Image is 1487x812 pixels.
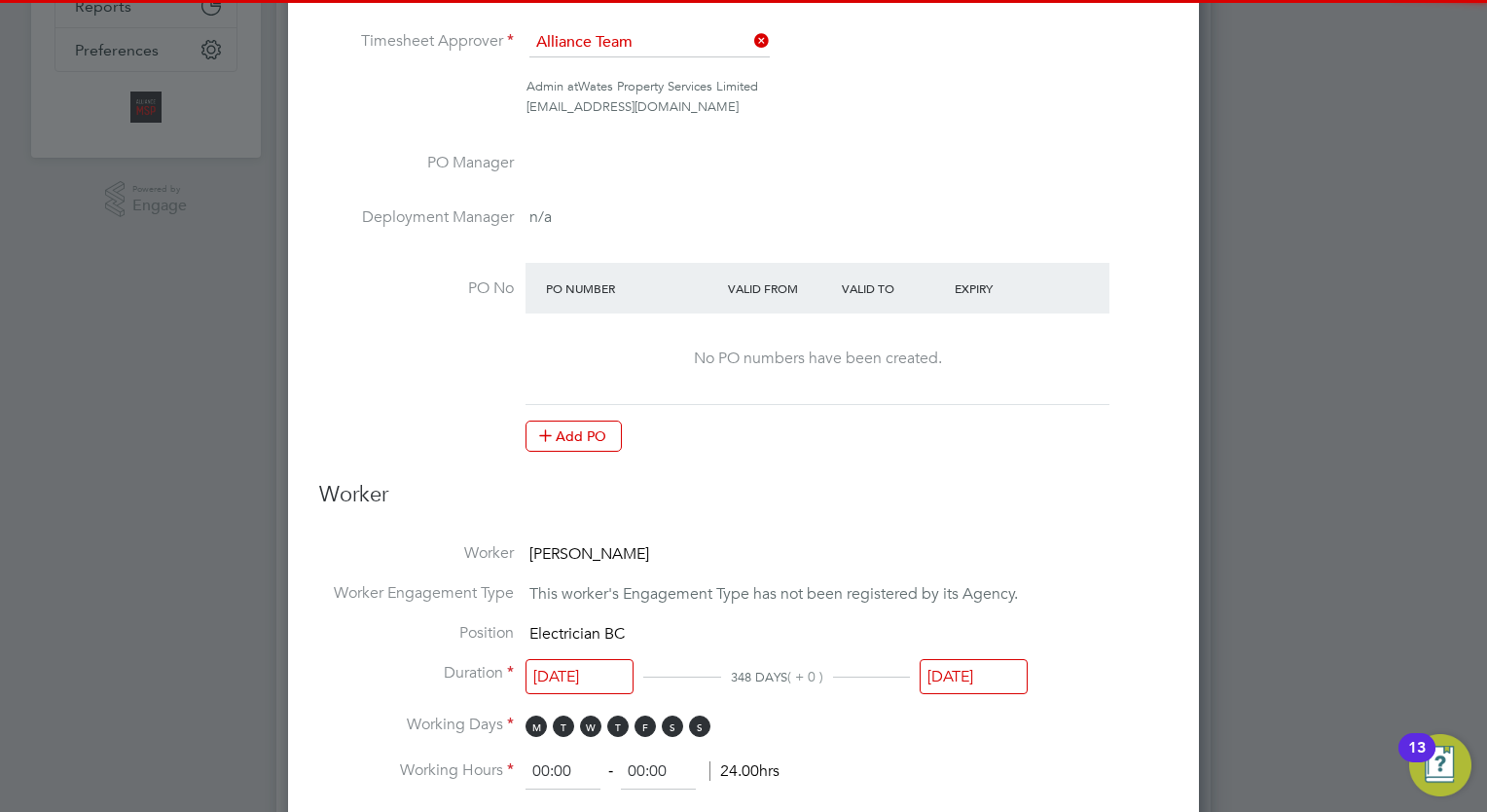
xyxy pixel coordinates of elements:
[526,659,634,695] input: Select one
[1408,748,1426,773] div: 13
[529,28,770,57] input: Search for...
[950,271,1064,306] div: Expiry
[553,716,574,737] span: T
[319,31,514,52] label: Timesheet Approver
[319,715,514,735] label: Working Days
[731,669,787,685] span: 348 DAYS
[526,755,600,790] input: 08:00
[709,761,780,781] span: 24.00hrs
[529,207,552,227] span: n/a
[319,623,514,644] label: Position
[837,271,951,306] div: Valid To
[319,663,514,683] label: Duration
[319,760,514,781] label: Working Hours
[578,78,758,94] span: Wates Property Services Limited
[541,271,723,306] div: PO Number
[529,624,625,644] span: Electrician BC
[689,716,710,737] span: S
[319,153,514,173] label: PO Manager
[787,668,823,685] span: ( + 0 )
[319,481,1168,525] h3: Worker
[580,716,601,737] span: W
[319,583,514,604] label: Worker Engagement Type
[920,659,1028,695] input: Select one
[621,755,696,790] input: 17:00
[319,543,514,564] label: Worker
[319,278,514,299] label: PO No
[635,716,656,737] span: F
[526,716,547,737] span: M
[723,271,837,306] div: Valid From
[319,207,514,228] label: Deployment Manager
[1409,734,1471,796] button: Open Resource Center, 13 new notifications
[529,544,649,564] span: [PERSON_NAME]
[607,716,629,737] span: T
[526,421,622,452] button: Add PO
[526,98,739,115] span: [EMAIL_ADDRESS][DOMAIN_NAME]
[529,584,1018,604] span: This worker's Engagement Type has not been registered by its Agency.
[545,349,1090,369] div: No PO numbers have been created.
[604,761,617,781] span: ‐
[662,716,683,737] span: S
[526,78,578,94] span: Admin at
